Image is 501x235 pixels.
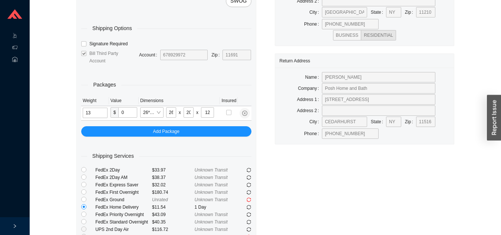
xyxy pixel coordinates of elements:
[195,227,228,232] span: Unknown Transit
[152,218,195,226] div: $40.35
[195,167,228,173] span: Unknown Transit
[280,54,450,68] div: Return Address
[371,117,386,127] label: State
[196,109,198,116] div: x
[139,50,160,60] label: Account
[247,212,251,217] span: sync
[240,108,250,118] button: close-circle
[297,105,322,116] label: Address 2
[109,95,139,106] th: Value
[247,205,251,209] span: sync
[95,189,152,196] div: FedEx First Overnight
[13,224,17,228] span: right
[309,7,322,17] label: City
[405,117,416,127] label: Zip
[179,109,181,116] div: x
[152,181,195,189] div: $32.02
[304,19,322,29] label: Phone
[87,152,139,160] span: Shipping Services
[86,50,135,65] span: Bill Third Party Account
[195,197,228,202] span: Unknown Transit
[152,174,195,181] div: $38.37
[152,203,195,211] div: $11.54
[247,168,251,172] span: sync
[95,166,152,174] div: FedEx 2Day
[195,190,228,195] span: Unknown Transit
[152,189,195,196] div: $180.74
[336,33,359,38] span: BUSINESS
[95,174,152,181] div: FedEx 2Day AM
[153,128,179,135] span: Add Package
[247,183,251,187] span: sync
[95,218,152,226] div: FedEx Standard Overnight
[247,198,251,202] span: sync
[211,50,223,60] label: Zip
[247,220,251,224] span: sync
[81,126,251,137] button: Add Package
[166,107,176,118] input: L
[195,182,228,187] span: Unknown Transit
[152,197,168,202] span: Unrated
[139,95,220,106] th: Dimensions
[152,226,195,233] div: $116.72
[152,166,195,174] div: $33.97
[304,128,322,139] label: Phone
[95,196,152,203] div: FedEx Ground
[195,175,228,180] span: Unknown Transit
[220,95,238,106] th: Insured
[309,117,322,127] label: City
[201,107,214,118] input: H
[86,40,131,48] span: Signature Required
[364,33,393,38] span: RESIDENTIAL
[152,211,195,218] div: $43.09
[305,72,322,82] label: Name
[95,203,152,211] div: FedEx Home Delivery
[298,83,322,94] label: Company
[247,175,251,180] span: sync
[95,211,152,218] div: FedEx Priority Overnight
[371,7,386,17] label: State
[195,219,228,225] span: Unknown Transit
[184,107,194,118] input: W
[87,24,137,33] span: Shipping Options
[297,94,322,105] label: Address 1
[247,190,251,195] span: sync
[88,81,121,89] span: Packages
[95,226,152,233] div: UPS 2nd Day Air
[405,7,416,17] label: Zip
[111,107,119,118] span: $
[95,181,152,189] div: FedEx Express Saver
[247,227,251,232] span: sync
[195,203,237,211] div: 1 Day
[81,95,109,106] th: Weight
[195,212,228,217] span: Unknown Transit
